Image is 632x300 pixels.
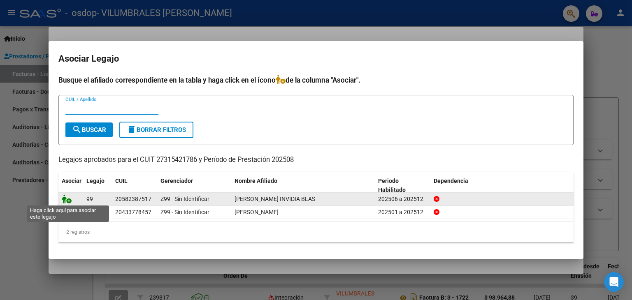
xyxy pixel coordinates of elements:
button: Buscar [65,122,113,137]
span: Z99 - Sin Identificar [160,209,209,215]
mat-icon: search [72,125,82,134]
h2: Asociar Legajo [58,51,574,67]
span: Buscar [72,126,106,134]
div: 20433778457 [115,208,151,217]
span: Borrar Filtros [127,126,186,134]
div: 202501 a 202512 [378,208,427,217]
div: 20582387517 [115,194,151,204]
datatable-header-cell: Periodo Habilitado [375,172,430,199]
span: 99 [86,196,93,202]
span: CUIL [115,178,128,184]
p: Legajos aprobados para el CUIT 27315421786 y Período de Prestación 202508 [58,155,574,165]
h4: Busque el afiliado correspondiente en la tabla y haga click en el ícono de la columna "Asociar". [58,75,574,85]
div: Open Intercom Messenger [604,272,624,292]
datatable-header-cell: Gerenciador [157,172,231,199]
span: MADERA LAUTARO [235,209,279,215]
mat-icon: delete [127,125,137,134]
datatable-header-cell: Legajo [83,172,112,199]
button: Borrar Filtros [119,122,193,138]
datatable-header-cell: Nombre Afiliado [231,172,375,199]
span: Gerenciador [160,178,193,184]
span: Z99 - Sin Identificar [160,196,209,202]
div: 2 registros [58,222,574,242]
span: Nombre Afiliado [235,178,277,184]
datatable-header-cell: Dependencia [430,172,574,199]
span: Periodo Habilitado [378,178,406,194]
span: Dependencia [434,178,468,184]
span: CLAUSEN INVIDIA BLAS [235,196,315,202]
span: Legajo [86,178,105,184]
datatable-header-cell: Asociar [58,172,83,199]
span: Asociar [62,178,81,184]
span: 139 [86,209,96,215]
datatable-header-cell: CUIL [112,172,157,199]
div: 202506 a 202512 [378,194,427,204]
